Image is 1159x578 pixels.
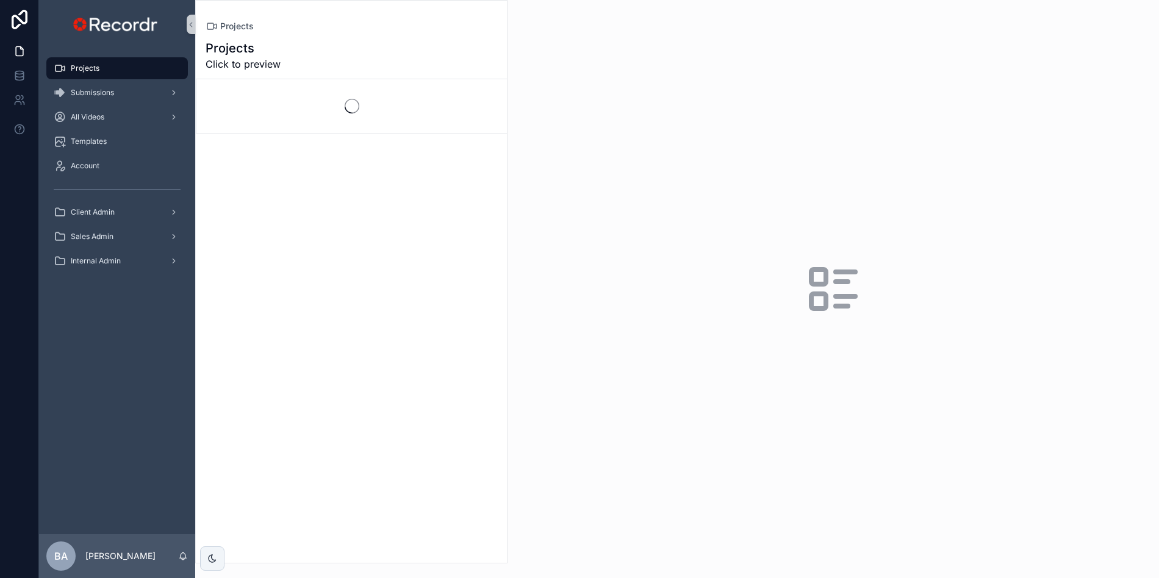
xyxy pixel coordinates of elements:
span: Projects [220,20,254,32]
span: BA [54,549,68,563]
span: Click to preview [206,57,281,71]
span: All Videos [71,112,104,122]
span: Account [71,161,99,171]
a: All Videos [46,106,188,128]
p: [PERSON_NAME] [85,550,156,562]
a: Internal Admin [46,250,188,272]
span: Internal Admin [71,256,121,266]
h1: Projects [206,40,281,57]
a: Projects [206,20,254,32]
a: Templates [46,130,188,152]
a: Projects [46,57,188,79]
a: Account [46,155,188,177]
div: scrollable content [39,49,195,288]
a: Client Admin [46,201,188,223]
span: Templates [71,137,107,146]
span: Projects [71,63,99,73]
img: App logo [70,15,163,34]
a: Sales Admin [46,226,188,248]
span: Sales Admin [71,232,113,241]
span: Submissions [71,88,114,98]
span: Client Admin [71,207,115,217]
a: Submissions [46,82,188,104]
